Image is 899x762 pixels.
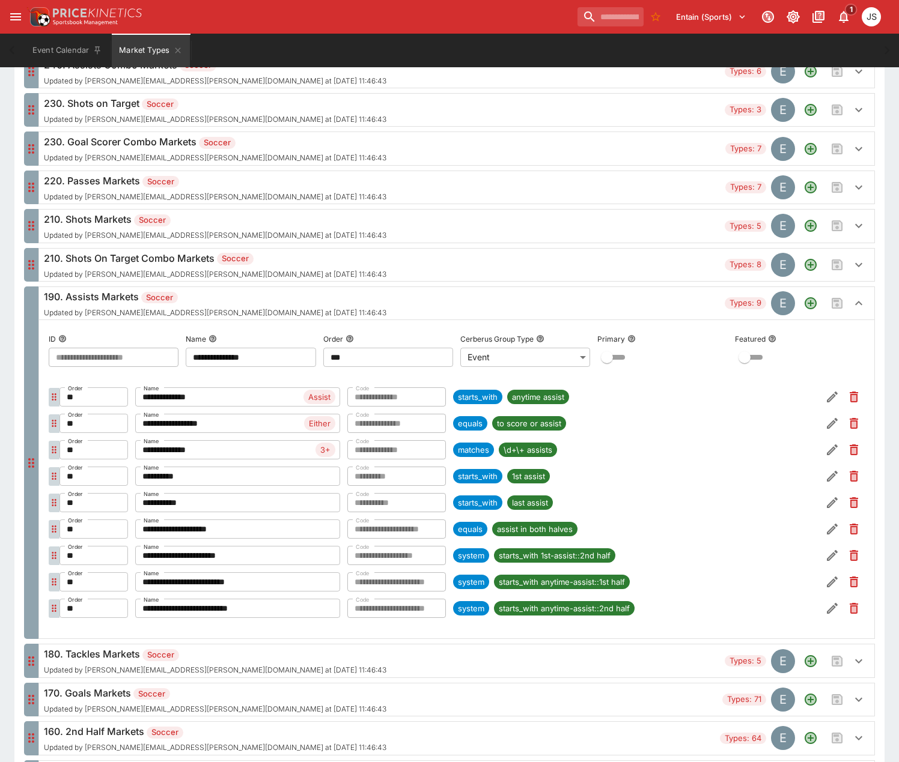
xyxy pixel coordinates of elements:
[58,334,67,343] button: ID
[44,212,386,226] h6: 210. Shots Markets
[144,461,159,475] label: Name
[494,603,635,615] span: starts_with anytime-assist::2nd half
[725,655,766,667] span: Types: 5
[356,382,370,396] label: Code
[144,488,159,501] label: Name
[44,705,386,713] span: Updated by [PERSON_NAME][EMAIL_ADDRESS][PERSON_NAME][DOMAIN_NAME] at [DATE] 11:46:43
[597,334,625,344] p: Primary
[453,603,489,615] span: system
[323,334,343,344] p: Order
[44,154,386,162] span: Updated by [PERSON_NAME][EMAIL_ADDRESS][PERSON_NAME][DOMAIN_NAME] at [DATE] 11:46:43
[186,334,206,344] p: Name
[44,289,386,304] h6: 190. Assists Markets
[315,444,335,456] span: 3+
[25,34,109,67] button: Event Calendar
[768,334,776,343] button: Featured
[44,115,386,124] span: Updated by [PERSON_NAME][EMAIL_ADDRESS][PERSON_NAME][DOMAIN_NAME] at [DATE] 11:46:43
[725,181,766,193] span: Types: 7
[800,99,821,121] button: Add a new Market type to the group
[735,334,766,344] p: Featured
[346,334,354,343] button: Order
[800,650,821,672] button: Add a new Market type to the group
[771,137,795,161] div: EVENT
[845,4,858,16] span: 1
[577,7,644,26] input: search
[44,724,386,739] h6: 160. 2nd Half Markets
[453,444,494,456] span: matches
[453,576,489,588] span: system
[44,270,386,279] span: Updated by [PERSON_NAME][EMAIL_ADDRESS][PERSON_NAME][DOMAIN_NAME] at [DATE] 11:46:43
[356,408,370,422] label: Code
[843,492,865,513] button: Remove Market Code from the group
[453,392,502,404] span: starts_with
[858,4,885,30] button: John Seaton
[669,7,754,26] button: Select Tenant
[808,6,829,28] button: Documentation
[112,34,190,67] button: Market Types
[771,688,795,712] div: EVENT
[26,5,50,29] img: PriceKinetics Logo
[356,461,370,475] label: Code
[771,291,795,315] div: EVENT
[142,649,179,661] span: Soccer
[68,488,83,501] label: Order
[53,20,118,25] img: Sportsbook Management
[492,418,566,430] span: to score or assist
[68,593,83,607] label: Order
[536,334,544,343] button: Cerberus Group Type
[722,694,766,706] span: Types: 71
[725,65,766,77] span: Types: 6
[725,104,766,116] span: Types: 3
[356,593,370,607] label: Code
[5,6,26,28] button: open drawer
[826,254,848,276] span: Save changes to the Market Type group
[725,220,766,232] span: Types: 5
[144,435,159,449] label: Name
[44,251,386,265] h6: 210. Shots On Target Combo Markets
[507,392,569,404] span: anytime assist
[826,215,848,237] span: Save changes to the Market Type group
[68,408,83,422] label: Order
[800,138,821,160] button: Add a new Market type to the group
[144,540,159,554] label: Name
[507,497,553,509] span: last assist
[68,540,83,554] label: Order
[356,540,370,554] label: Code
[843,545,865,566] button: Remove Market Code from the group
[499,444,557,456] span: \d+\+ assists
[843,439,865,461] button: Remove Market Code from the group
[304,418,335,430] span: Either
[356,514,370,528] label: Code
[843,571,865,593] button: Remove Market Code from the group
[356,567,370,581] label: Code
[782,6,804,28] button: Toggle light/dark mode
[771,726,795,750] div: EVENT
[209,334,217,343] button: Name
[771,98,795,122] div: EVENT
[627,334,636,343] button: Primary
[68,382,83,396] label: Order
[144,514,159,528] label: Name
[453,497,502,509] span: starts_with
[44,309,386,317] span: Updated by [PERSON_NAME][EMAIL_ADDRESS][PERSON_NAME][DOMAIN_NAME] at [DATE] 11:46:43
[771,214,795,238] div: EVENT
[49,334,56,344] p: ID
[147,727,183,739] span: Soccer
[826,292,848,314] span: Save changes to the Market Type group
[757,6,779,28] button: Connected to PK
[68,435,83,449] label: Order
[507,471,550,483] span: 1st assist
[44,174,386,188] h6: 220. Passes Markets
[720,733,766,745] span: Types: 64
[494,576,630,588] span: starts_with anytime-assist::1st half
[142,176,179,188] span: Soccer
[843,413,865,434] button: Remove Market Code from the group
[68,567,83,581] label: Order
[771,253,795,277] div: EVENT
[356,488,370,501] label: Code
[217,253,254,265] span: Soccer
[199,137,236,149] span: Soccer
[800,215,821,237] button: Add a new Market type to the group
[771,649,795,673] div: EVENT
[44,686,386,700] h6: 170. Goals Markets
